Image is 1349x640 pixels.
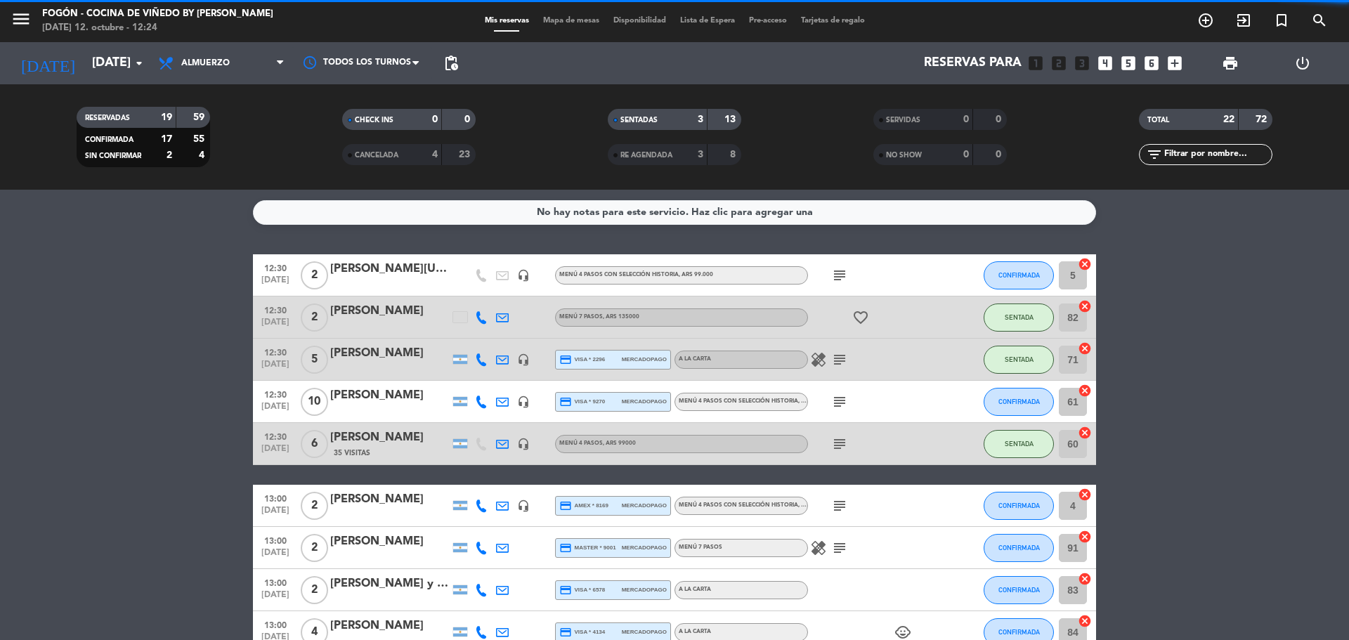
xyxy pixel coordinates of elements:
span: CONFIRMADA [998,398,1040,405]
span: SIN CONFIRMAR [85,152,141,159]
span: [DATE] [258,444,293,460]
span: A LA CARTA [679,356,711,362]
i: healing [810,351,827,368]
span: CONFIRMADA [85,136,133,143]
span: 2 [301,492,328,520]
div: Fogón - Cocina de viñedo by [PERSON_NAME] [42,7,273,21]
span: Menú 4 pasos con selección Historia [679,398,833,404]
span: 13:00 [258,490,293,506]
div: No hay notas para este servicio. Haz clic para agregar una [537,204,813,221]
strong: 19 [161,112,172,122]
i: cancel [1078,341,1092,355]
span: 10 [301,388,328,416]
span: 12:30 [258,428,293,444]
i: favorite_border [852,309,869,326]
span: 13:00 [258,574,293,590]
i: cancel [1078,572,1092,586]
span: visa * 4134 [559,626,605,639]
span: Menú 4 pasos con selección Historia [559,272,713,277]
div: [PERSON_NAME][US_STATE] ([PERSON_NAME])- suntrip [330,260,450,278]
span: 12:30 [258,386,293,402]
span: SERVIDAS [886,117,920,124]
span: mercadopago [622,543,667,552]
i: credit_card [559,584,572,596]
span: 6 [301,430,328,458]
span: mercadopago [622,627,667,636]
strong: 17 [161,134,172,144]
div: [PERSON_NAME] [330,533,450,551]
i: looks_6 [1142,54,1161,72]
span: CONFIRMADA [998,586,1040,594]
i: subject [831,393,848,410]
i: credit_card [559,396,572,408]
span: [DATE] [258,506,293,522]
strong: 4 [432,150,438,159]
i: add_circle_outline [1197,12,1214,29]
span: mercadopago [622,501,667,510]
span: Mis reservas [478,17,536,25]
i: subject [831,497,848,514]
span: visa * 2296 [559,353,605,366]
i: cancel [1078,299,1092,313]
i: looks_3 [1073,54,1091,72]
span: mercadopago [622,397,667,406]
strong: 59 [193,112,207,122]
span: RESERVADAS [85,115,130,122]
div: [PERSON_NAME] [330,344,450,363]
i: arrow_drop_down [131,55,148,72]
i: exit_to_app [1235,12,1252,29]
strong: 3 [698,115,703,124]
span: Disponibilidad [606,17,673,25]
i: [DATE] [11,48,85,79]
span: Menú 4 pasos con selección Historia [679,502,833,508]
span: amex * 8169 [559,499,608,512]
i: credit_card [559,499,572,512]
i: cancel [1078,384,1092,398]
span: [DATE] [258,318,293,334]
span: NO SHOW [886,152,922,159]
span: pending_actions [443,55,460,72]
strong: 0 [963,150,969,159]
i: search [1311,12,1328,29]
span: , ARS 135000 [603,314,639,320]
i: credit_card [559,542,572,554]
div: [DATE] 12. octubre - 12:24 [42,21,273,35]
div: [PERSON_NAME] [330,386,450,405]
span: RE AGENDADA [620,152,672,159]
i: healing [810,540,827,556]
i: cancel [1078,257,1092,271]
span: , ARS 99.000 [798,502,833,508]
div: LOG OUT [1266,42,1338,84]
strong: 0 [432,115,438,124]
div: [PERSON_NAME] [330,302,450,320]
i: turned_in_not [1273,12,1290,29]
div: [PERSON_NAME] y Sra - [PERSON_NAME] Borravino [330,575,450,593]
i: headset_mic [517,499,530,512]
span: Pre-acceso [742,17,794,25]
span: Lista de Espera [673,17,742,25]
span: 35 Visitas [334,448,370,459]
span: Mapa de mesas [536,17,606,25]
span: 2 [301,303,328,332]
i: headset_mic [517,396,530,408]
i: cancel [1078,614,1092,628]
span: , ARS 99.000 [798,398,833,404]
i: add_box [1166,54,1184,72]
i: menu [11,8,32,30]
span: [DATE] [258,360,293,376]
strong: 72 [1256,115,1270,124]
span: 5 [301,346,328,374]
i: cancel [1078,488,1092,502]
span: 13:00 [258,532,293,548]
span: 2 [301,576,328,604]
span: Almuerzo [181,58,230,68]
span: Tarjetas de regalo [794,17,872,25]
span: TOTAL [1147,117,1169,124]
span: mercadopago [622,355,667,364]
span: SENTADA [1005,313,1034,321]
span: , ARS 99.000 [679,272,713,277]
strong: 0 [464,115,473,124]
i: headset_mic [517,269,530,282]
span: SENTADA [1005,355,1034,363]
span: Menú 7 pasos [559,314,639,320]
